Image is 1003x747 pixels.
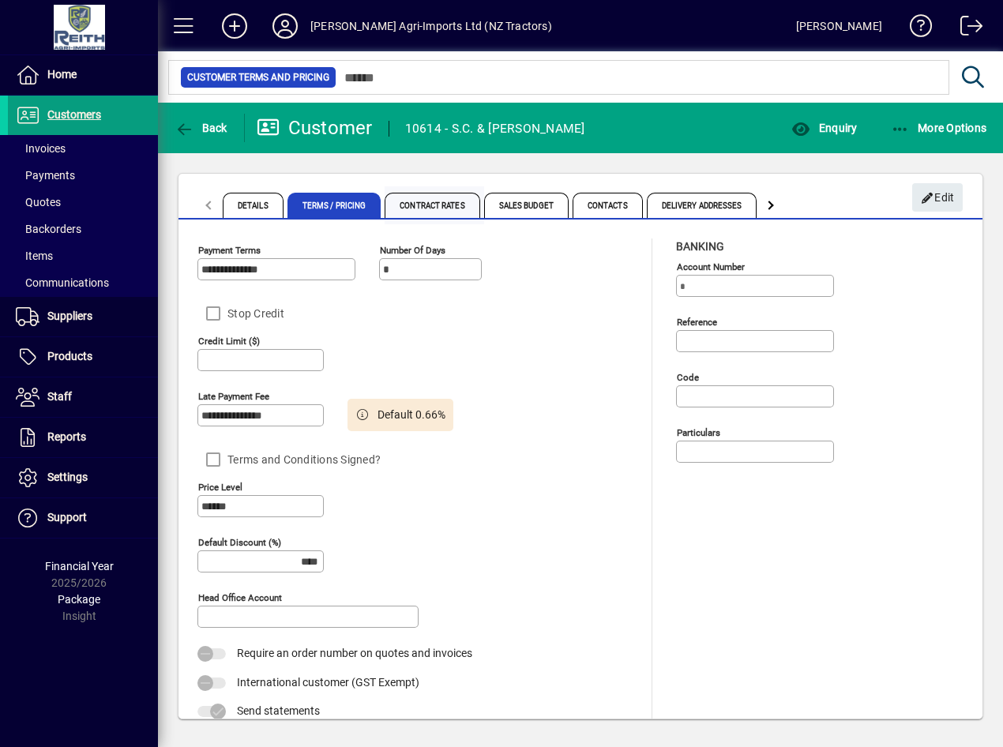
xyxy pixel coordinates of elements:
span: Backorders [16,223,81,235]
a: Quotes [8,189,158,216]
span: Sales Budget [484,193,569,218]
a: Logout [949,3,983,54]
mat-label: Account number [677,261,745,272]
a: Invoices [8,135,158,162]
span: Contacts [573,193,643,218]
button: Back [171,114,231,142]
span: Require an order number on quotes and invoices [237,647,472,659]
mat-label: Credit Limit ($) [198,336,260,347]
mat-label: Number of days [380,245,445,256]
div: [PERSON_NAME] [796,13,882,39]
span: Items [16,250,53,262]
span: International customer (GST Exempt) [237,676,419,689]
span: Default 0.66% [378,407,445,423]
div: 10614 - S.C. & [PERSON_NAME] [405,116,585,141]
div: [PERSON_NAME] Agri-Imports Ltd (NZ Tractors) [310,13,552,39]
span: Banking [676,240,724,253]
span: Communications [16,276,109,289]
a: Items [8,242,158,269]
span: Edit [921,185,955,211]
span: Reports [47,430,86,443]
span: Financial Year [45,560,114,572]
button: More Options [887,114,991,142]
button: Enquiry [787,114,861,142]
a: Suppliers [8,297,158,336]
mat-label: Reference [677,317,717,328]
mat-label: Default Discount (%) [198,537,281,548]
mat-label: Code [677,372,699,383]
a: Home [8,55,158,95]
button: Edit [912,183,963,212]
span: Payments [16,169,75,182]
span: Terms / Pricing [287,193,381,218]
button: Profile [260,12,310,40]
span: Invoices [16,142,66,155]
app-page-header-button: Back [158,114,245,142]
span: Delivery Addresses [647,193,757,218]
button: Add [209,12,260,40]
span: Package [58,593,100,606]
a: Communications [8,269,158,296]
span: Quotes [16,196,61,208]
span: Support [47,511,87,524]
span: Send statements [237,704,320,717]
span: Home [47,68,77,81]
a: Support [8,498,158,538]
span: Details [223,193,284,218]
mat-label: Head Office Account [198,592,282,603]
span: Customers [47,108,101,121]
mat-label: Particulars [677,427,720,438]
span: Products [47,350,92,362]
a: Reports [8,418,158,457]
mat-label: Late Payment Fee [198,391,269,402]
span: Enquiry [791,122,857,134]
a: Products [8,337,158,377]
mat-label: Payment Terms [198,245,261,256]
a: Settings [8,458,158,497]
span: Contract Rates [385,193,479,218]
span: Staff [47,390,72,403]
mat-label: Price Level [198,482,242,493]
span: More Options [891,122,987,134]
span: Customer Terms and Pricing [187,69,329,85]
a: Staff [8,377,158,417]
span: Suppliers [47,310,92,322]
div: Customer [257,115,373,141]
span: Settings [47,471,88,483]
a: Payments [8,162,158,189]
span: Back [175,122,227,134]
a: Knowledge Base [898,3,933,54]
a: Backorders [8,216,158,242]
